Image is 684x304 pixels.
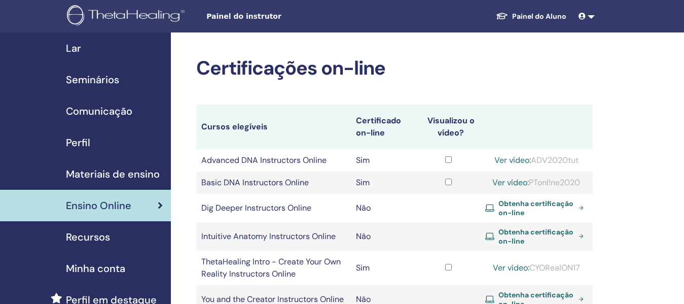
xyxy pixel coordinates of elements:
a: Obtenha certificação on-line [485,227,588,246]
a: Painel do Aluno [488,7,574,26]
td: ThetaHealing Intro - Create Your Own Reality Instructors Online [196,251,351,285]
img: logo.png [67,5,188,28]
span: Obtenha certificação on-line [498,199,574,217]
span: Minha conta [66,261,125,276]
a: Obtenha certificação on-line [485,199,588,217]
span: Comunicação [66,104,132,119]
a: Ver vídeo: [492,177,529,188]
span: Perfil [66,135,90,150]
td: Não [351,194,417,222]
td: Sim [351,149,417,172]
span: Ensino Online [66,198,131,213]
span: Obtenha certificação on-line [498,227,574,246]
span: Recursos [66,229,110,245]
th: Cursos elegíveis [196,105,351,149]
td: Dig Deeper Instructors Online [196,194,351,222]
td: Basic DNA Instructors Online [196,172,351,194]
h2: Certificações on-line [196,57,593,80]
span: Painel do instrutor [206,11,358,22]
a: Ver vídeo: [493,262,529,273]
td: Não [351,222,417,251]
td: Advanced DNA Instructors Online [196,149,351,172]
th: Certificado on-line [351,105,417,149]
img: graduation-cap-white.svg [496,12,508,20]
a: Ver vídeo: [494,155,531,165]
div: CYORealON17 [485,262,588,274]
span: Lar [66,41,81,56]
td: Intuitive Anatomy Instructors Online [196,222,351,251]
span: Seminários [66,72,119,87]
div: ADV2020tut [485,154,588,166]
span: Materiais de ensino [66,166,160,182]
td: Sim [351,172,417,194]
td: Sim [351,251,417,285]
th: Visualizou o vídeo? [417,105,480,149]
div: PTonl!ne2020 [485,177,588,189]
